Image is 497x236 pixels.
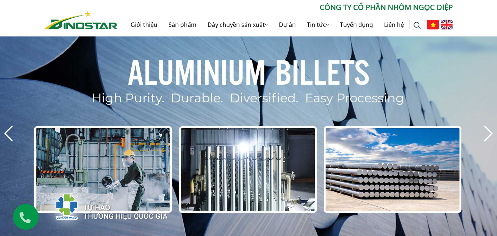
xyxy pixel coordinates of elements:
div: Next slide [483,126,493,142]
a: Tin tức [301,13,334,36]
a: Giới thiệu [125,13,163,36]
img: search [413,22,421,29]
a: Dây chuyền sản xuất [202,13,273,36]
p: CÔNG TY CỔ PHẦN NHÔM NGỌC DIỆP [117,2,453,13]
a: Tuyển dụng [334,13,379,36]
a: Dự án [273,13,301,36]
div: Previous slide [4,126,14,142]
img: Nhôm Dinostar [45,11,117,29]
img: Tiếng Việt [427,20,439,29]
img: English [441,20,453,29]
img: thqg [33,180,169,230]
a: Liên hệ [379,13,409,36]
a: Nhôm Dinostar [45,9,117,29]
a: Sản phẩm [163,13,202,36]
